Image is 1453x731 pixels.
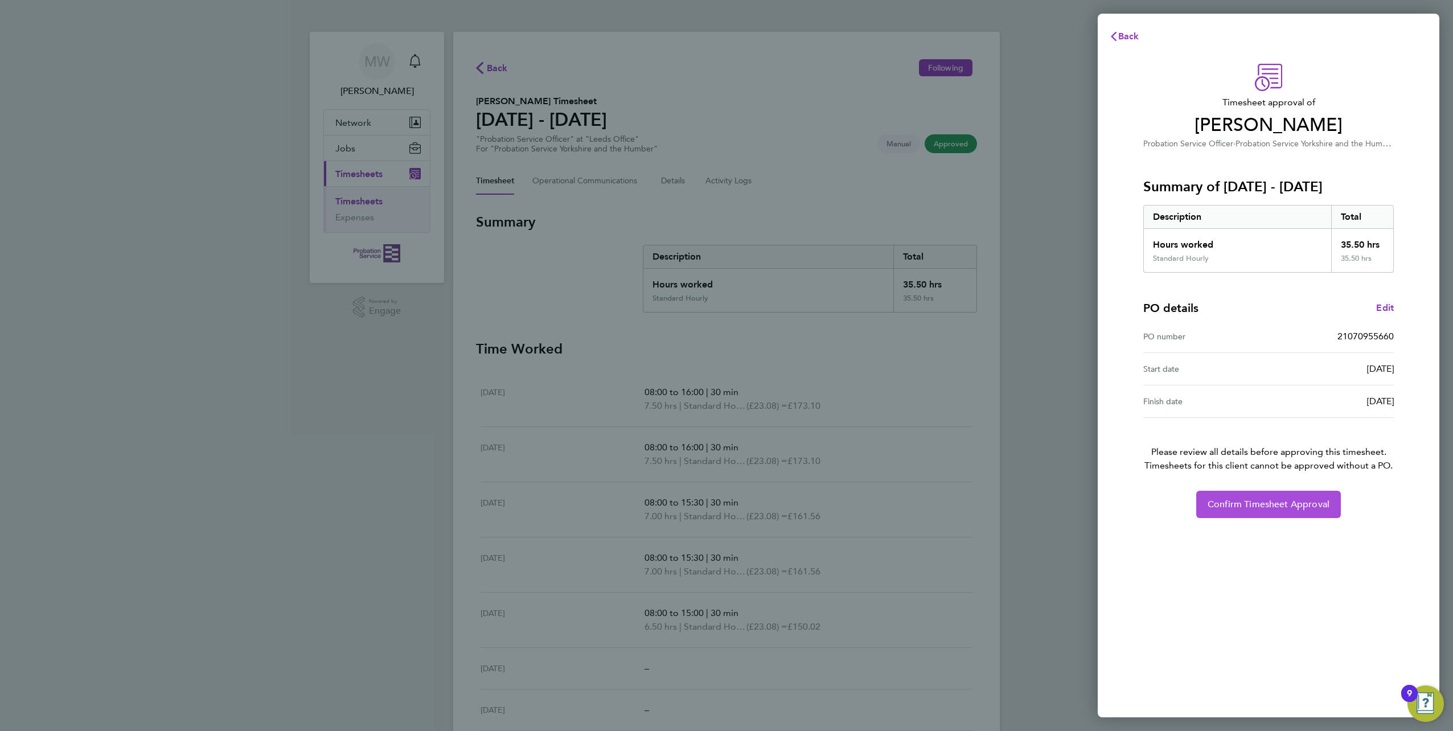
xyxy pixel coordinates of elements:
[1407,693,1412,708] div: 9
[1407,685,1444,722] button: Open Resource Center, 9 new notifications
[1236,138,1395,149] span: Probation Service Yorkshire and the Humber
[1233,139,1236,149] span: ·
[1269,362,1394,376] div: [DATE]
[1143,330,1269,343] div: PO number
[1118,31,1139,42] span: Back
[1143,300,1198,316] h4: PO details
[1269,395,1394,408] div: [DATE]
[1143,205,1394,273] div: Summary of 22 - 28 Sep 2025
[1331,229,1394,254] div: 35.50 hrs
[1130,418,1407,473] p: Please review all details before approving this timesheet.
[1144,229,1331,254] div: Hours worked
[1143,178,1394,196] h3: Summary of [DATE] - [DATE]
[1130,459,1407,473] span: Timesheets for this client cannot be approved without a PO.
[1143,395,1269,408] div: Finish date
[1143,362,1269,376] div: Start date
[1143,114,1394,137] span: [PERSON_NAME]
[1153,254,1209,263] div: Standard Hourly
[1376,302,1394,313] span: Edit
[1143,96,1394,109] span: Timesheet approval of
[1144,206,1331,228] div: Description
[1337,331,1394,342] span: 21070955660
[1376,301,1394,315] a: Edit
[1331,206,1394,228] div: Total
[1196,491,1341,518] button: Confirm Timesheet Approval
[1208,499,1329,510] span: Confirm Timesheet Approval
[1143,139,1233,149] span: Probation Service Officer
[1098,25,1151,48] button: Back
[1331,254,1394,272] div: 35.50 hrs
